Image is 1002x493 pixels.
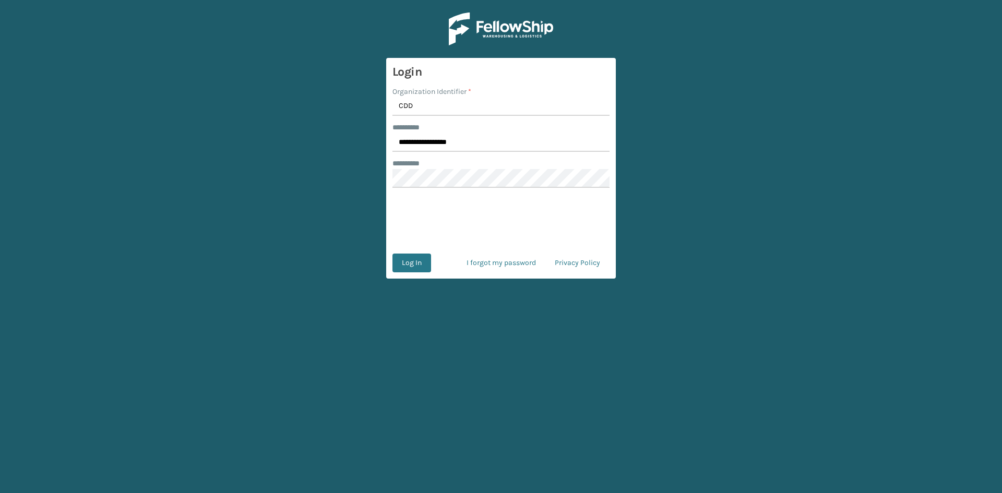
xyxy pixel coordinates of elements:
h3: Login [392,64,610,80]
iframe: reCAPTCHA [422,200,580,241]
a: I forgot my password [457,254,545,272]
img: Logo [449,13,553,45]
button: Log In [392,254,431,272]
a: Privacy Policy [545,254,610,272]
label: Organization Identifier [392,86,471,97]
